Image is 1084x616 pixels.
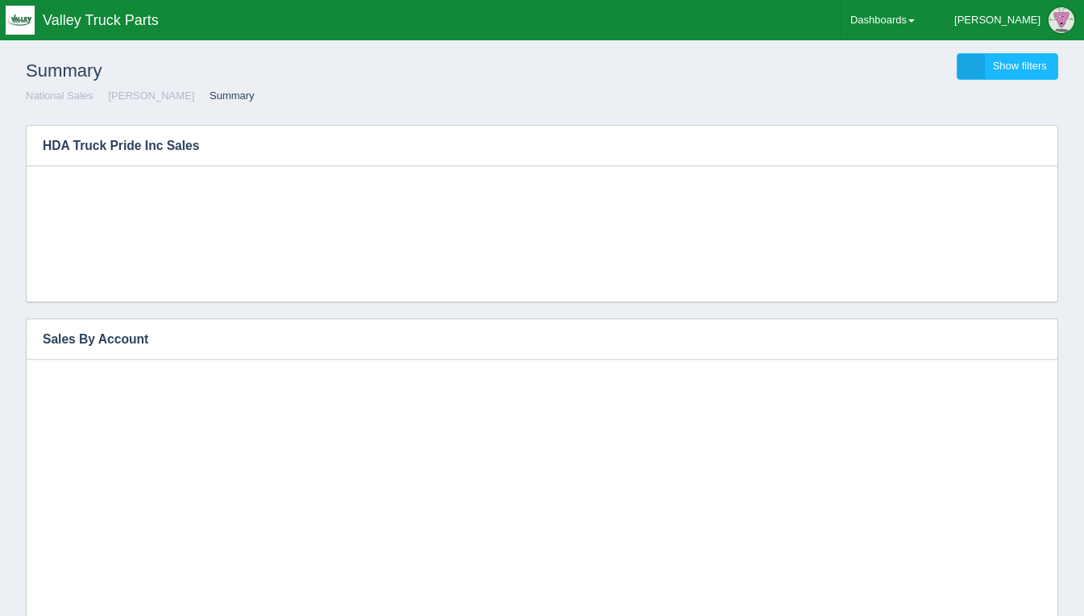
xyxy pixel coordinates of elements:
[43,12,159,28] span: Valley Truck Parts
[1049,7,1074,33] img: Profile Picture
[197,89,255,104] li: Summary
[27,126,1033,166] h3: HDA Truck Pride Inc Sales
[954,4,1040,36] div: [PERSON_NAME]
[26,89,93,102] a: National Sales
[6,6,35,35] img: q1blfpkbivjhsugxdrfq.png
[993,60,1047,72] span: Show filters
[108,89,194,102] a: [PERSON_NAME]
[26,53,542,89] h1: Summary
[27,319,1033,360] h3: Sales By Account
[957,53,1058,80] a: Show filters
